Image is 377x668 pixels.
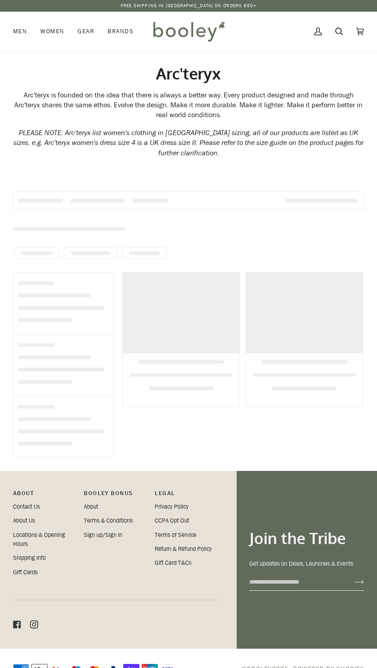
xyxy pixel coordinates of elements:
a: About [84,502,98,511]
img: Booley [149,18,228,44]
h3: Join the Tribe [249,528,364,548]
a: Terms of Service [155,531,196,539]
p: Free Shipping in [GEOGRAPHIC_DATA] on Orders €50+ [121,2,257,9]
span: Men [13,27,27,36]
span: Women [40,27,64,36]
p: Get updates on Deals, Launches & Events [249,559,364,568]
p: Booley Bonus [84,489,147,502]
a: Shipping Info [13,554,46,562]
a: CCPA Opt Out [155,516,189,525]
a: Women [34,12,71,51]
a: Gift Card T&Cs [155,558,191,567]
div: Arc'teryx is founded on the idea that there is always a better way. Every product designed and ma... [13,90,364,120]
span: Brands [108,27,134,36]
a: Gear [71,12,101,51]
a: Gift Cards [13,568,38,576]
a: Contact Us [13,502,40,511]
a: Sign up/Sign in [84,531,122,539]
a: Brands [101,12,140,51]
button: Join [340,575,364,589]
p: Pipeline_Footer Main [13,489,77,502]
p: Pipeline_Footer Sub [155,489,218,502]
span: Gear [78,27,94,36]
a: Privacy Policy [155,502,189,511]
h1: Arc'teryx [13,64,364,83]
a: Locations & Opening Hours [13,531,65,548]
a: Return & Refund Policy [155,545,212,553]
a: Men [13,12,34,51]
a: About Us [13,516,35,525]
a: Terms & Conditions [84,516,133,525]
em: PLEASE NOTE: Arc'teryx list women's clothing in [GEOGRAPHIC_DATA] sizing, all of our products are... [13,128,364,157]
input: your-email@example.com [249,574,340,590]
